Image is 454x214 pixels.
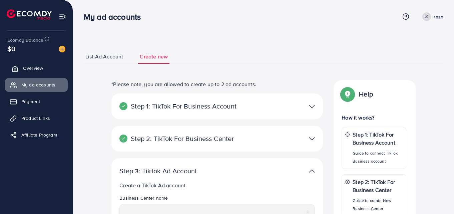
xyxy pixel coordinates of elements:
img: image [59,46,65,52]
p: Step 1: TikTok For Business Account [353,131,403,147]
a: Overview [5,61,68,75]
span: My ad accounts [21,81,55,88]
a: Product Links [5,112,68,125]
p: Step 2: TikTok For Business Center [119,135,246,143]
span: Affiliate Program [21,132,57,138]
p: *Please note, you are allowed to create up to 2 ad accounts. [111,80,323,88]
p: Step 3: TikTok Ad Account [119,167,246,175]
span: $0 [7,44,15,53]
span: Payment [21,98,40,105]
legend: Business Center name [119,195,315,204]
span: Product Links [21,115,50,122]
img: logo [7,9,52,20]
p: Create a TikTok Ad account [119,181,315,189]
h3: My ad accounts [84,12,146,22]
p: How it works? [342,114,406,122]
p: Help [359,90,373,98]
a: My ad accounts [5,78,68,91]
a: Payment [5,95,68,108]
p: Guide to connect TikTok Business account [353,149,403,165]
img: TikTok partner [309,101,315,111]
img: TikTok partner [309,166,315,176]
span: Create new [140,53,168,60]
span: List Ad Account [85,53,123,60]
p: Step 1: TikTok For Business Account [119,102,246,110]
a: Affiliate Program [5,128,68,142]
span: Overview [23,65,43,71]
span: Ecomdy Balance [7,37,43,43]
img: TikTok partner [309,134,315,144]
p: raza [434,13,443,21]
img: menu [59,13,66,20]
iframe: Chat [426,184,449,209]
img: Popup guide [342,88,354,100]
p: Guide to create New Business Center [353,197,403,213]
a: raza [420,12,443,21]
p: Step 2: TikTok For Business Center [353,178,403,194]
